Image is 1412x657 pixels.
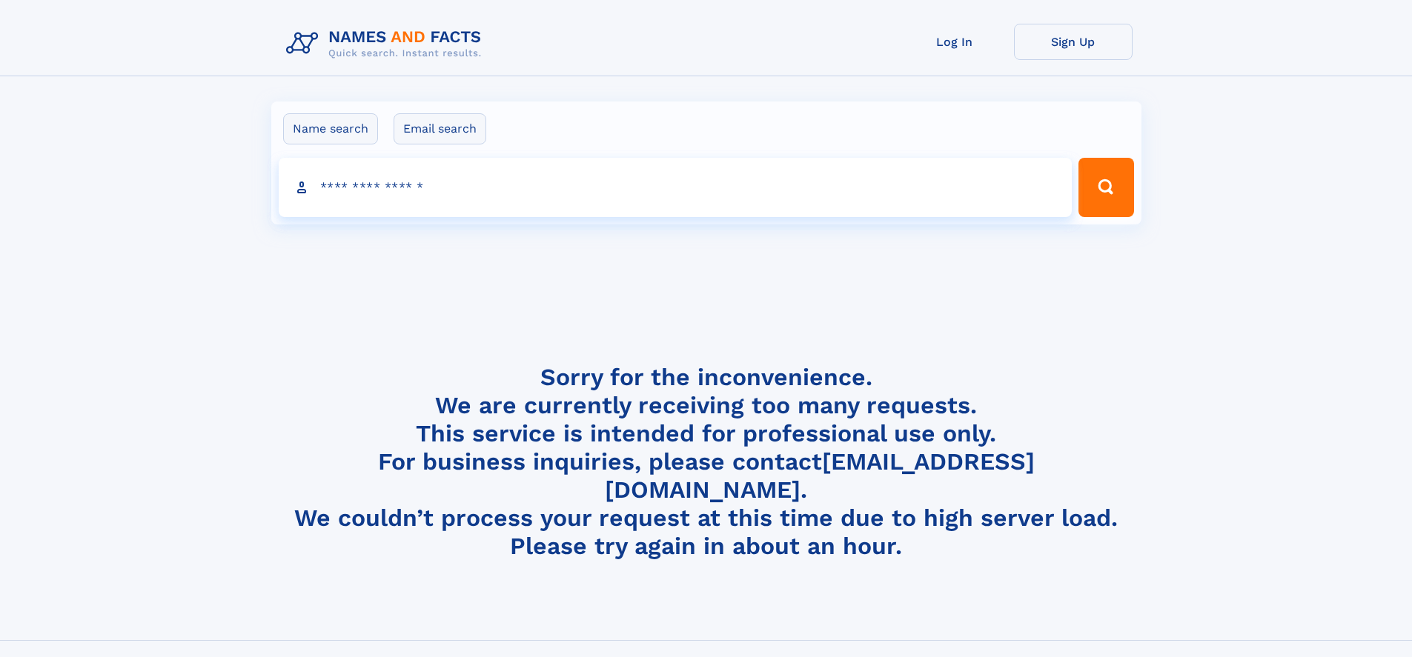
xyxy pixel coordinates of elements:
[283,113,378,144] label: Name search
[279,158,1073,217] input: search input
[280,363,1133,561] h4: Sorry for the inconvenience. We are currently receiving too many requests. This service is intend...
[1014,24,1133,60] a: Sign Up
[394,113,486,144] label: Email search
[280,24,494,64] img: Logo Names and Facts
[895,24,1014,60] a: Log In
[605,447,1035,504] a: [EMAIL_ADDRESS][DOMAIN_NAME]
[1078,158,1133,217] button: Search Button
